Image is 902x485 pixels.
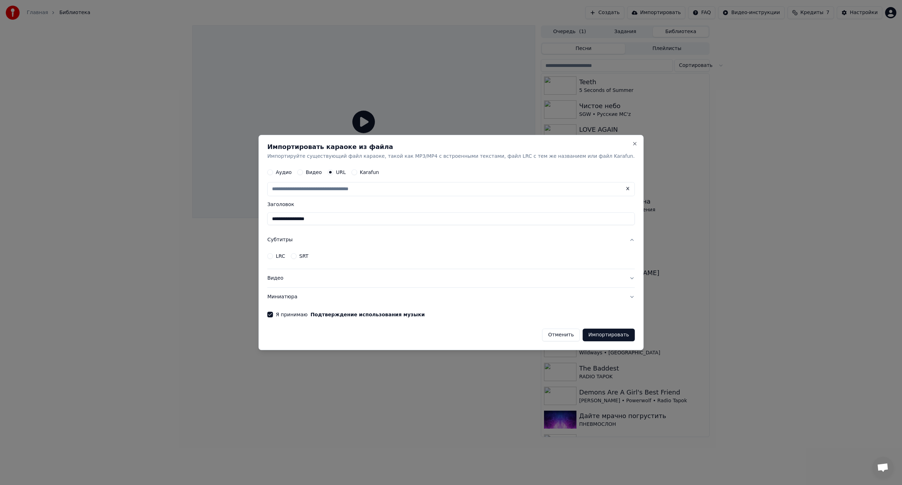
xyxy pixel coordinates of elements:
button: Я принимаю [310,312,425,317]
label: Аудио [276,170,292,175]
button: Субтитры [267,231,635,249]
label: Заголовок [267,202,635,207]
button: Отменить [542,329,580,341]
p: Импортируйте существующий файл караоке, такой как MP3/MP4 с встроенными текстами, файл LRC с тем ... [267,153,635,160]
label: Видео [306,170,322,175]
label: SRT [299,254,308,259]
label: LRC [276,254,285,259]
label: Я принимаю [276,312,425,317]
h2: Импортировать караоке из файла [267,144,635,150]
div: Субтитры [267,249,635,269]
button: Импортировать [583,329,635,341]
button: Видео [267,269,635,288]
button: Миниатюра [267,288,635,306]
label: URL [336,170,346,175]
label: Karafun [360,170,379,175]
